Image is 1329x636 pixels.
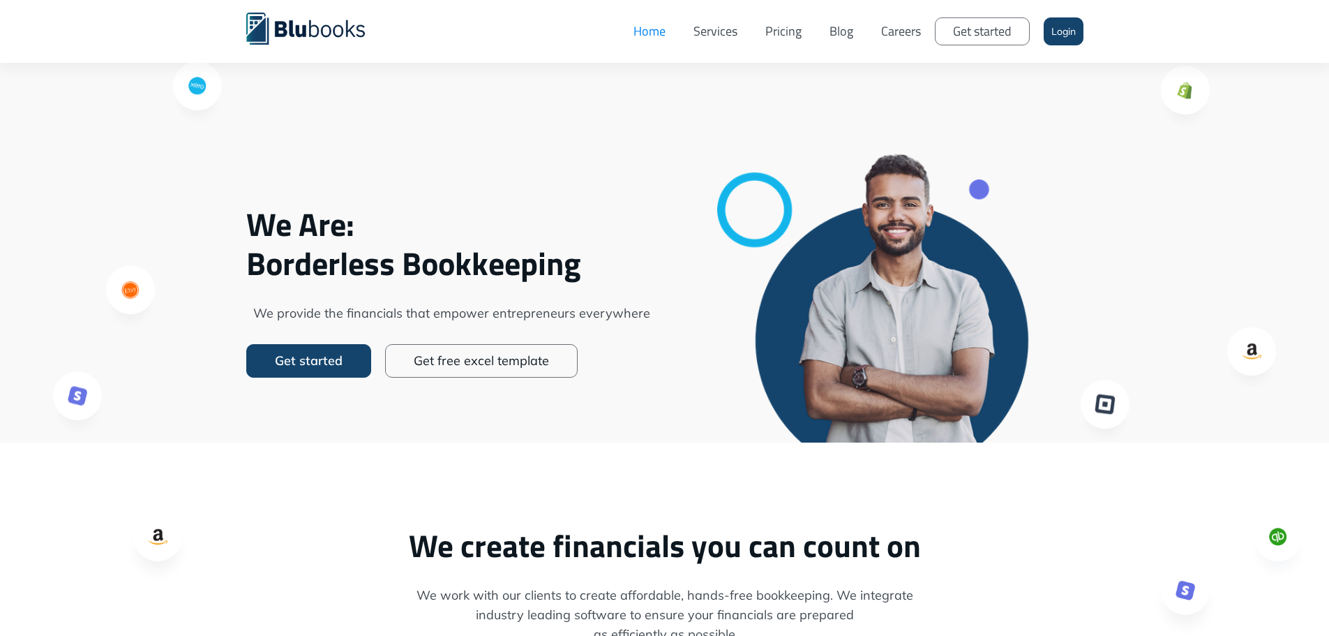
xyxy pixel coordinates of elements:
[751,10,816,52] a: Pricing
[246,586,1083,605] span: We work with our clients to create affordable, hands-free bookkeeping. We integrate
[867,10,935,52] a: Careers
[816,10,867,52] a: Blog
[246,10,386,45] a: home
[246,526,1083,565] h2: We create financials you can count on
[246,344,371,378] a: Get started
[246,244,658,283] span: Borderless Bookkeeping
[385,344,578,378] a: Get free excel template
[620,10,679,52] a: Home
[246,605,1083,625] span: industry leading software to ensure your financials are prepared
[679,10,751,52] a: Services
[935,17,1030,45] a: Get started
[246,205,658,244] span: We Are:
[1044,17,1083,45] a: Login
[246,304,658,323] span: We provide the financials that empower entrepreneurs everywhere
